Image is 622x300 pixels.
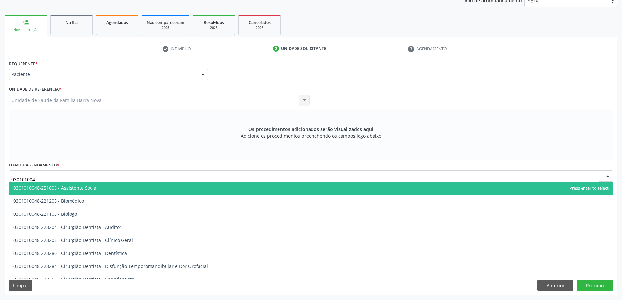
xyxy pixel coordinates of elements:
span: Não compareceram [147,20,184,25]
span: 0301010048-221205 - Biomédico [13,198,84,204]
button: Próximo [577,280,613,291]
span: Paciente [11,71,195,78]
span: 0301010048-223208 - Cirurgião Dentista - Clínico Geral [13,237,133,243]
div: 2025 [243,25,276,30]
span: 0301010048-223212 - Cirurgião Dentista - Endodontista [13,276,134,282]
div: 2 [273,46,279,52]
label: Unidade de referência [9,85,61,95]
span: 0301010048-221105 - Biólogo [13,211,77,217]
span: Resolvidos [204,20,224,25]
span: Cancelados [249,20,271,25]
button: Anterior [537,280,573,291]
span: 0301010048-223204 - Cirurgião Dentista - Auditor [13,224,121,230]
span: 0301010048-223284 - Cirurgião Dentista - Disfunção Temporomandibular e Dor Orofacial [13,263,208,269]
span: Na fila [65,20,78,25]
label: Requerente [9,59,38,69]
div: 2025 [198,25,230,30]
span: Agendados [106,20,128,25]
div: 2025 [147,25,184,30]
span: 0301010048-223280 - Cirurgião Dentista - Dentística [13,250,127,256]
div: person_add [22,19,29,26]
label: Item de agendamento [9,160,59,170]
div: Nova marcação [9,27,42,32]
div: Unidade solicitante [281,46,326,52]
span: Adicione os procedimentos preenchendo os campos logo abaixo [241,133,381,139]
input: Buscar por procedimento [11,173,599,186]
span: 0301010048-251605 - Assistente Social [13,185,98,191]
span: Os procedimentos adicionados serão visualizados aqui [248,126,373,133]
